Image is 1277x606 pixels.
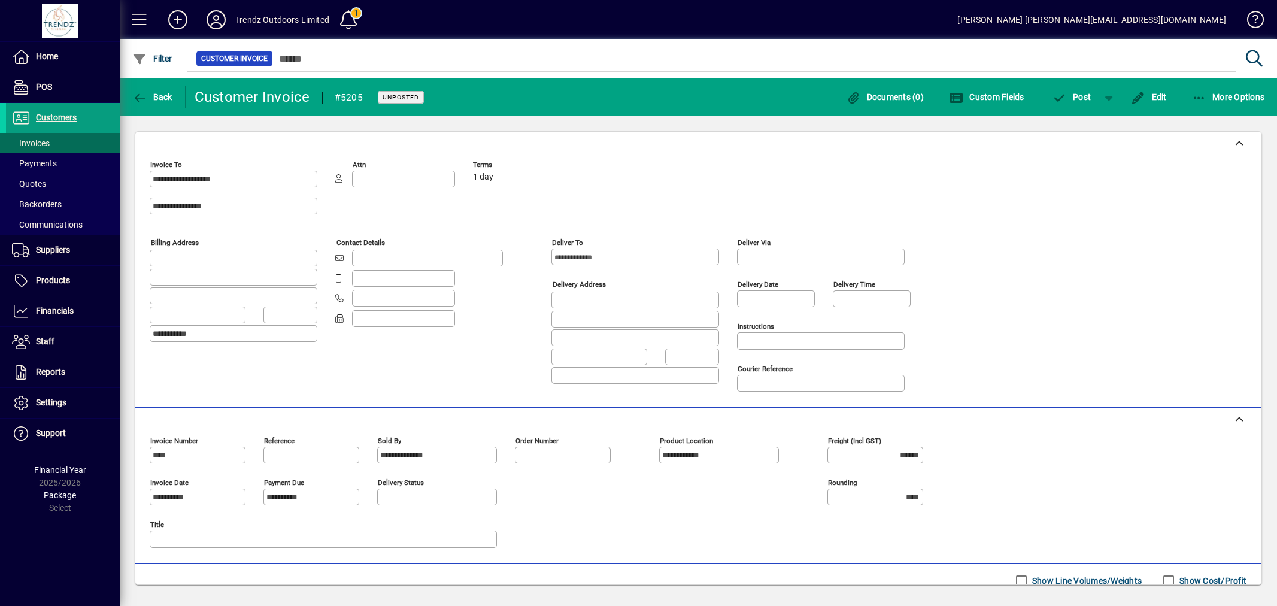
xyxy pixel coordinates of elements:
a: Knowledge Base [1238,2,1262,41]
button: More Options [1189,86,1268,108]
div: [PERSON_NAME] [PERSON_NAME][EMAIL_ADDRESS][DOMAIN_NAME] [957,10,1226,29]
button: Profile [197,9,235,31]
span: Reports [36,367,65,377]
span: Customers [36,113,77,122]
span: Financials [36,306,74,316]
a: Quotes [6,174,120,194]
a: Settings [6,388,120,418]
span: Customer Invoice [201,53,268,65]
span: Backorders [12,199,62,209]
a: Products [6,266,120,296]
mat-label: Title [150,520,164,529]
div: Customer Invoice [195,87,310,107]
span: Support [36,428,66,438]
span: Package [44,490,76,500]
span: Home [36,51,58,61]
a: Support [6,419,120,449]
span: Filter [132,54,172,63]
mat-label: Invoice To [150,160,182,169]
span: Suppliers [36,245,70,254]
a: Suppliers [6,235,120,265]
a: Communications [6,214,120,235]
span: Staff [36,337,54,346]
a: Reports [6,357,120,387]
a: POS [6,72,120,102]
label: Show Line Volumes/Weights [1030,575,1142,587]
span: Products [36,275,70,285]
a: Payments [6,153,120,174]
span: POS [36,82,52,92]
div: Trendz Outdoors Limited [235,10,329,29]
a: Invoices [6,133,120,153]
a: Financials [6,296,120,326]
button: Back [129,86,175,108]
span: Payments [12,159,57,168]
mat-label: Invoice date [150,478,189,487]
span: Edit [1131,92,1167,102]
span: Back [132,92,172,102]
a: Backorders [6,194,120,214]
a: Staff [6,327,120,357]
app-page-header-button: Back [120,86,186,108]
span: Invoices [12,138,50,148]
button: Add [159,9,197,31]
span: Financial Year [34,465,86,475]
button: Filter [129,48,175,69]
label: Show Cost/Profit [1177,575,1246,587]
span: More Options [1192,92,1265,102]
span: Settings [36,398,66,407]
span: P [1073,92,1078,102]
span: Communications [12,220,83,229]
span: Quotes [12,179,46,189]
mat-label: Invoice number [150,437,198,445]
a: Home [6,42,120,72]
button: Edit [1128,86,1170,108]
